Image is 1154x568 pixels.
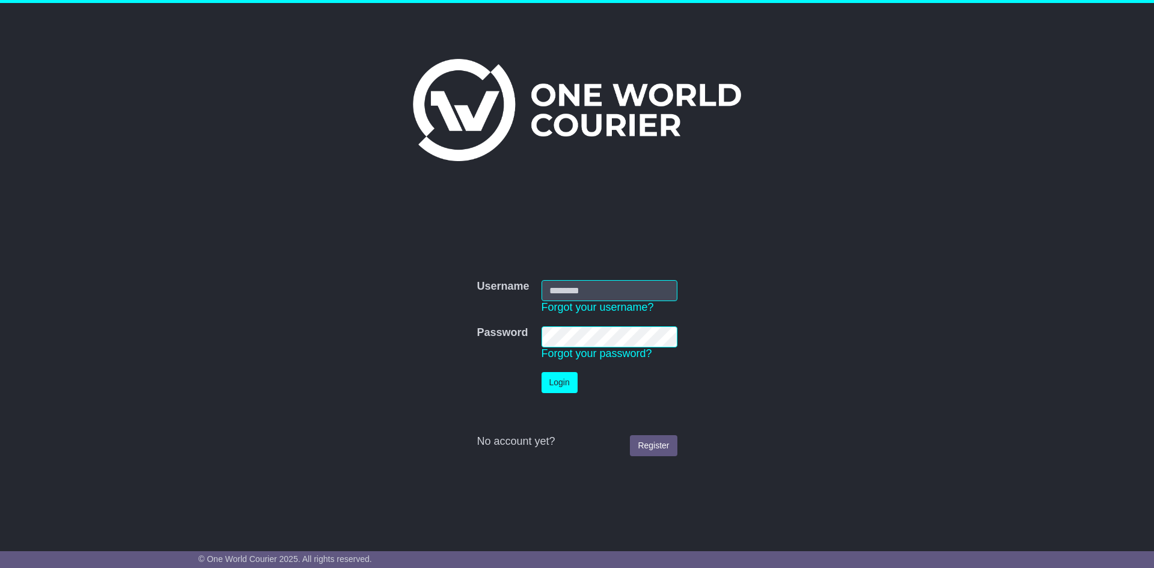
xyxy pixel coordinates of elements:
label: Password [477,326,528,340]
span: © One World Courier 2025. All rights reserved. [198,554,372,564]
img: One World [413,59,741,161]
button: Login [542,372,578,393]
a: Forgot your password? [542,347,652,359]
label: Username [477,280,529,293]
div: No account yet? [477,435,677,448]
a: Forgot your username? [542,301,654,313]
a: Register [630,435,677,456]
